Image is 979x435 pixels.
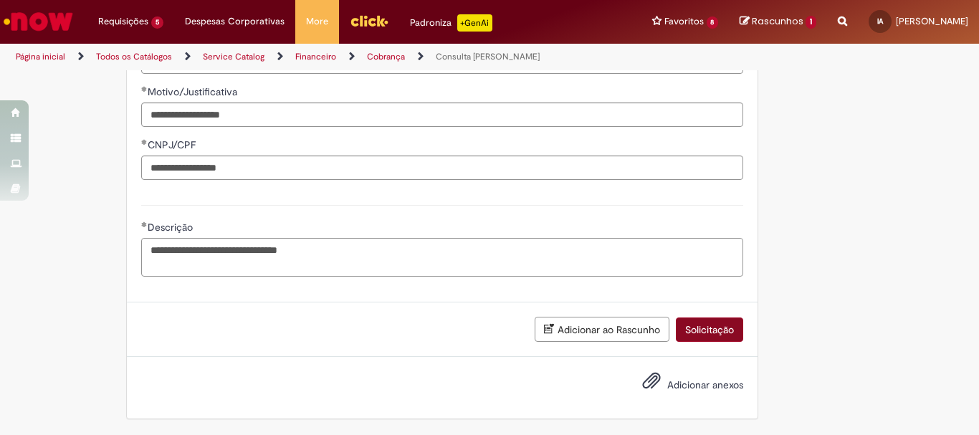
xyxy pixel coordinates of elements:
span: Favoritos [664,14,704,29]
a: Página inicial [16,51,65,62]
span: Descrição [148,221,196,234]
span: IA [877,16,883,26]
div: Padroniza [410,14,492,32]
span: Rascunhos [752,14,803,28]
p: +GenAi [457,14,492,32]
span: 1 [806,16,816,29]
span: Obrigatório Preenchido [141,86,148,92]
input: Motivo/Justificativa [141,102,743,127]
span: Motivo/Justificativa [148,85,240,98]
span: 8 [707,16,719,29]
a: Cobrança [367,51,405,62]
textarea: Descrição [141,238,743,277]
span: Adicionar anexos [667,378,743,391]
span: Obrigatório Preenchido [141,139,148,145]
span: Requisições [98,14,148,29]
span: CNPJ/CPF [148,138,199,151]
a: Service Catalog [203,51,264,62]
span: 5 [151,16,163,29]
input: CNPJ/CPF [141,156,743,180]
span: [PERSON_NAME] [896,15,968,27]
button: Solicitação [676,317,743,342]
a: Rascunhos [740,15,816,29]
span: Obrigatório Preenchido [141,221,148,227]
ul: Trilhas de página [11,44,642,70]
span: More [306,14,328,29]
button: Adicionar ao Rascunho [535,317,669,342]
img: click_logo_yellow_360x200.png [350,10,388,32]
a: Financeiro [295,51,336,62]
a: Consulta [PERSON_NAME] [436,51,540,62]
a: Todos os Catálogos [96,51,172,62]
img: ServiceNow [1,7,75,36]
span: Despesas Corporativas [185,14,285,29]
button: Adicionar anexos [639,368,664,401]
